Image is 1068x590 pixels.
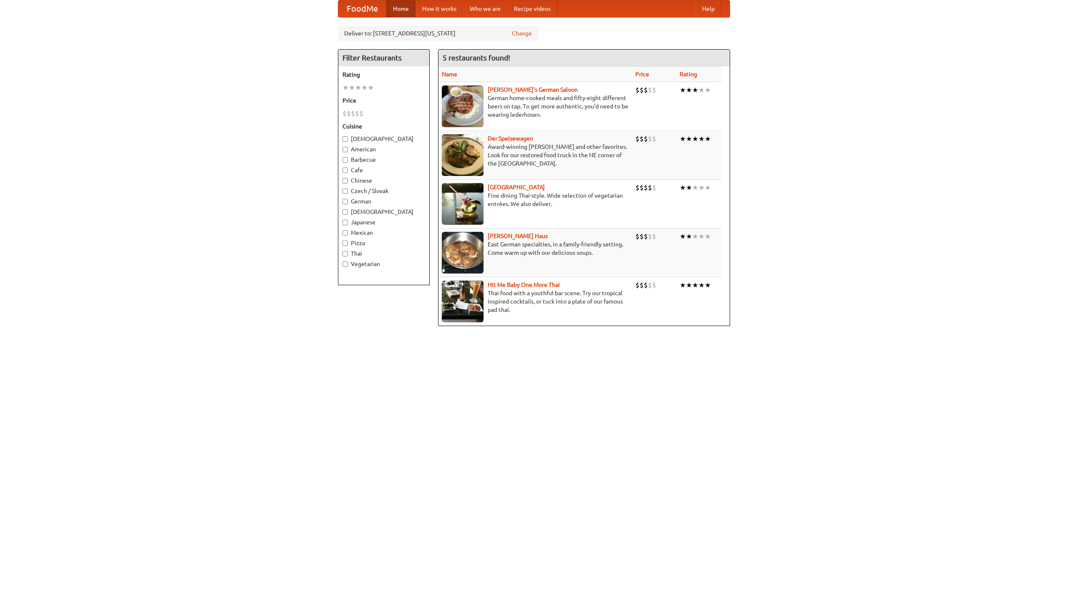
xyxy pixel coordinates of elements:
a: Price [635,71,649,78]
li: $ [640,232,644,241]
label: Mexican [343,228,425,237]
li: ★ [368,83,374,92]
li: ★ [343,83,349,92]
ng-pluralize: 5 restaurants found! [443,54,510,62]
li: $ [644,183,648,192]
p: German home-cooked meals and fifty-eight different beers on tap. To get more authentic, you'd nee... [442,94,629,119]
h5: Cuisine [343,122,425,131]
a: Home [386,0,416,17]
li: ★ [698,281,705,290]
li: ★ [355,83,361,92]
a: Who we are [463,0,507,17]
li: $ [652,281,656,290]
li: ★ [686,134,692,143]
li: $ [640,85,644,95]
label: [DEMOGRAPHIC_DATA] [343,135,425,143]
li: ★ [680,134,686,143]
label: Chinese [343,176,425,185]
li: $ [652,85,656,95]
li: $ [644,281,648,290]
li: ★ [349,83,355,92]
li: $ [652,134,656,143]
label: Thai [343,249,425,258]
a: Recipe videos [507,0,557,17]
input: Barbecue [343,157,348,163]
li: ★ [686,183,692,192]
li: $ [640,183,644,192]
label: American [343,145,425,153]
b: [PERSON_NAME]'s German Saloon [488,86,578,93]
li: $ [351,109,355,118]
a: Change [512,29,532,38]
li: ★ [698,183,705,192]
li: ★ [692,134,698,143]
li: $ [359,109,363,118]
a: Der Speisewagen [488,135,533,142]
li: ★ [692,281,698,290]
li: $ [355,109,359,118]
h5: Price [343,96,425,105]
li: $ [635,85,640,95]
p: Award-winning [PERSON_NAME] and other favorites. Look for our restored food truck in the NE corne... [442,143,629,168]
li: ★ [686,85,692,95]
input: Cafe [343,168,348,173]
li: $ [648,183,652,192]
li: ★ [686,281,692,290]
img: satay.jpg [442,183,484,225]
li: ★ [698,85,705,95]
div: Deliver to: [STREET_ADDRESS][US_STATE] [338,26,538,41]
label: [DEMOGRAPHIC_DATA] [343,208,425,216]
li: $ [635,232,640,241]
input: Czech / Slovak [343,188,348,194]
input: Chinese [343,178,348,183]
input: American [343,147,348,152]
label: Cafe [343,166,425,174]
li: $ [640,281,644,290]
li: $ [644,85,648,95]
li: ★ [680,85,686,95]
li: $ [347,109,351,118]
li: ★ [705,183,711,192]
p: Fine dining Thai-style. Wide selection of vegetarian entrées. We also deliver. [442,191,629,208]
a: FoodMe [338,0,386,17]
b: [GEOGRAPHIC_DATA] [488,184,545,191]
li: ★ [686,232,692,241]
img: kohlhaus.jpg [442,232,484,274]
li: $ [635,134,640,143]
img: esthers.jpg [442,85,484,127]
label: Japanese [343,218,425,226]
input: Vegetarian [343,261,348,267]
li: ★ [698,232,705,241]
p: East German specialties, in a family-friendly setting. Come warm up with our delicious soups. [442,240,629,257]
li: $ [648,85,652,95]
label: Vegetarian [343,260,425,268]
img: speisewagen.jpg [442,134,484,176]
li: ★ [680,281,686,290]
input: [DEMOGRAPHIC_DATA] [343,209,348,215]
input: German [343,199,348,204]
label: Barbecue [343,156,425,164]
label: Czech / Slovak [343,187,425,195]
li: ★ [692,232,698,241]
a: [PERSON_NAME] Haus [488,233,548,239]
a: Rating [680,71,697,78]
li: $ [644,232,648,241]
li: $ [648,281,652,290]
li: $ [652,232,656,241]
input: Thai [343,251,348,256]
li: ★ [692,183,698,192]
li: ★ [692,85,698,95]
li: ★ [680,232,686,241]
a: Help [695,0,721,17]
a: Name [442,71,457,78]
li: ★ [705,281,711,290]
li: ★ [698,134,705,143]
label: Pizza [343,239,425,247]
li: $ [648,134,652,143]
h5: Rating [343,70,425,79]
a: Hit Me Baby One More Thai [488,281,560,288]
li: ★ [361,83,368,92]
input: Pizza [343,241,348,246]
